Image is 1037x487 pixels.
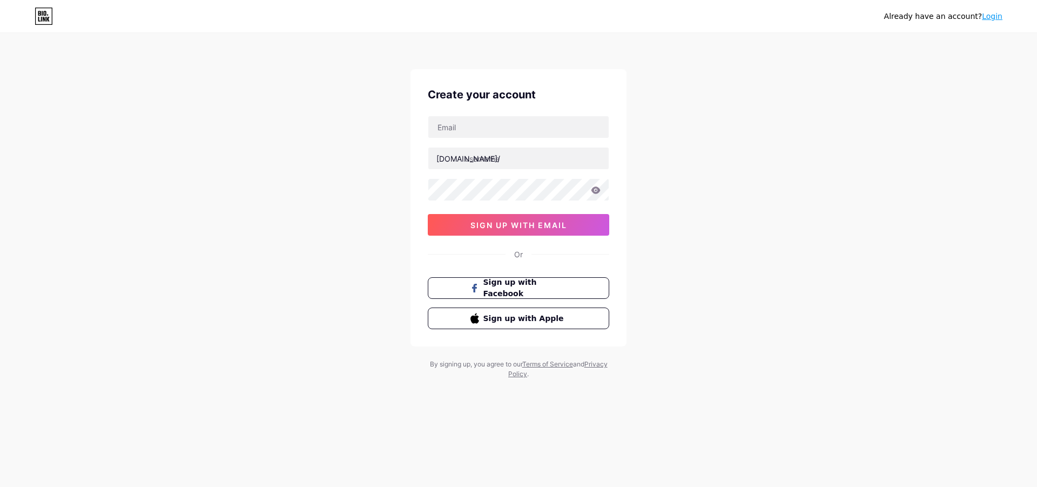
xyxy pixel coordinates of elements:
[428,277,609,299] button: Sign up with Facebook
[428,308,609,329] button: Sign up with Apple
[522,360,573,368] a: Terms of Service
[436,153,500,164] div: [DOMAIN_NAME]/
[428,148,609,169] input: username
[470,221,567,230] span: sign up with email
[428,86,609,103] div: Create your account
[428,214,609,236] button: sign up with email
[428,116,609,138] input: Email
[483,277,567,299] span: Sign up with Facebook
[483,313,567,324] span: Sign up with Apple
[514,249,523,260] div: Or
[982,12,1002,21] a: Login
[427,359,610,379] div: By signing up, you agree to our and .
[884,11,1002,22] div: Already have an account?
